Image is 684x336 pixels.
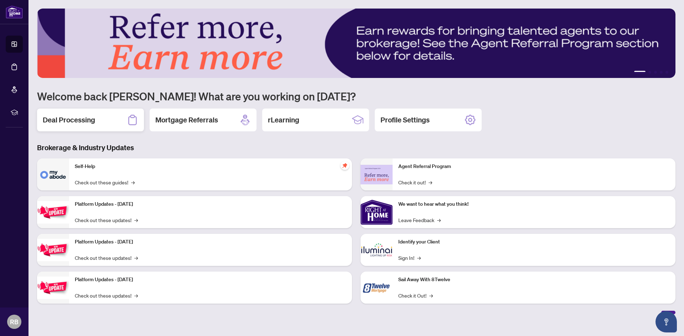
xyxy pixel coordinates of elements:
img: Platform Updates - July 8, 2025 [37,239,69,261]
p: Identify your Client [398,238,670,246]
button: 3 [654,71,657,74]
img: Self-Help [37,158,69,190]
button: 1 [634,71,646,74]
a: Leave Feedback→ [398,216,441,224]
img: Sail Away With 8Twelve [361,272,393,304]
h2: rLearning [268,115,299,125]
a: Check out these updates!→ [75,254,138,262]
h1: Welcome back [PERSON_NAME]! What are you working on [DATE]? [37,89,675,103]
img: Agent Referral Program [361,165,393,184]
h2: Profile Settings [380,115,430,125]
img: Identify your Client [361,234,393,266]
img: Slide 0 [37,9,675,78]
a: Check out these updates!→ [75,216,138,224]
span: → [134,216,138,224]
img: Platform Updates - July 21, 2025 [37,201,69,224]
img: We want to hear what you think! [361,196,393,228]
h2: Deal Processing [43,115,95,125]
button: Open asap [655,311,677,332]
span: → [417,254,421,262]
button: 2 [648,71,651,74]
p: We want to hear what you think! [398,200,670,208]
p: Agent Referral Program [398,163,670,170]
a: Check out these updates!→ [75,292,138,299]
span: → [131,178,135,186]
p: Platform Updates - [DATE] [75,238,346,246]
h2: Mortgage Referrals [155,115,218,125]
img: Platform Updates - June 23, 2025 [37,277,69,299]
a: Check it Out!→ [398,292,433,299]
button: 5 [665,71,668,74]
span: RB [10,317,19,327]
span: → [437,216,441,224]
p: Sail Away With 8Twelve [398,276,670,284]
h3: Brokerage & Industry Updates [37,143,675,153]
span: → [134,254,138,262]
a: Sign In!→ [398,254,421,262]
img: logo [6,5,23,19]
span: → [429,292,433,299]
span: → [134,292,138,299]
span: → [429,178,432,186]
a: Check it out!→ [398,178,432,186]
span: pushpin [341,161,349,170]
p: Self-Help [75,163,346,170]
button: 4 [660,71,663,74]
a: Check out these guides!→ [75,178,135,186]
p: Platform Updates - [DATE] [75,200,346,208]
p: Platform Updates - [DATE] [75,276,346,284]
